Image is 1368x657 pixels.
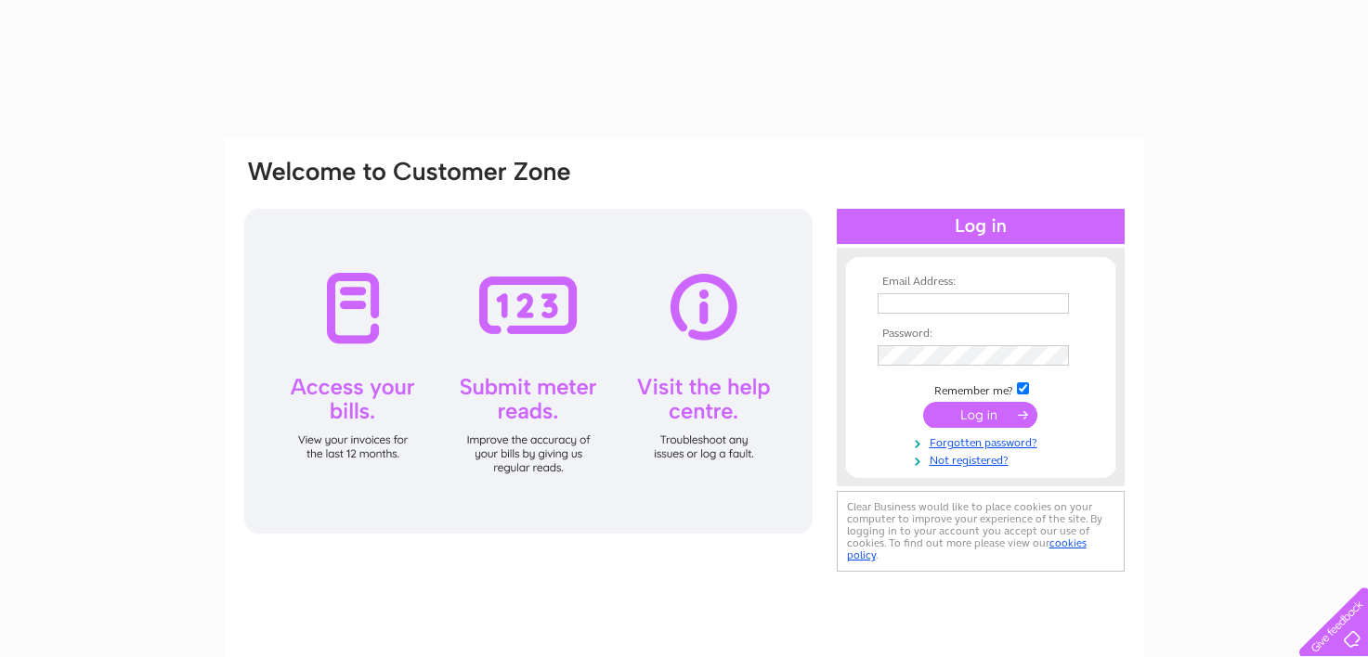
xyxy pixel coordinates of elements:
th: Email Address: [873,276,1088,289]
th: Password: [873,328,1088,341]
a: cookies policy [847,536,1087,561]
td: Remember me? [873,380,1088,398]
input: Submit [923,402,1037,428]
a: Not registered? [878,450,1088,468]
a: Forgotten password? [878,432,1088,450]
div: Clear Business would like to place cookies on your computer to improve your experience of the sit... [837,491,1125,572]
